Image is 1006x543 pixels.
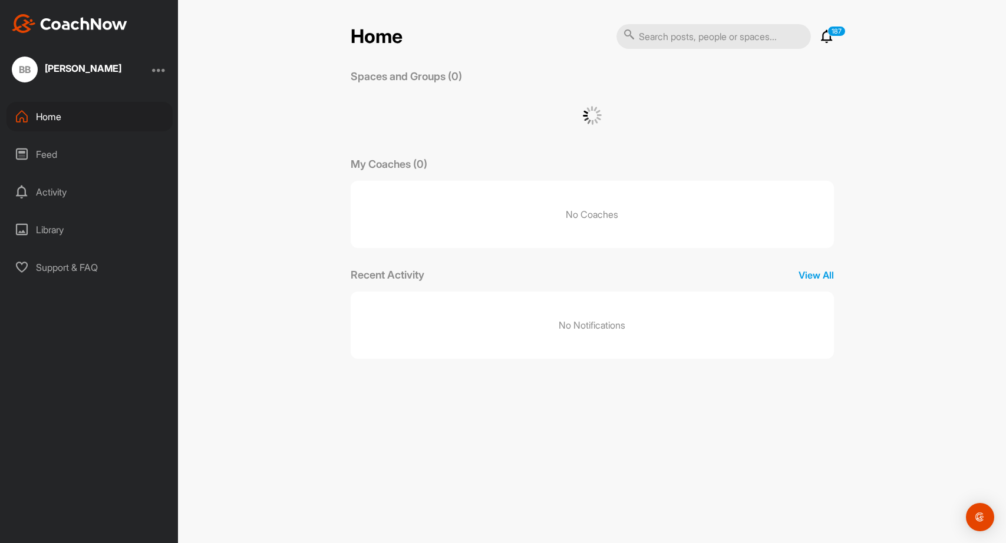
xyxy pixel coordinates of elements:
[6,140,173,169] div: Feed
[351,181,834,248] p: No Coaches
[616,24,811,49] input: Search posts, people or spaces...
[6,253,173,282] div: Support & FAQ
[12,57,38,82] div: BB
[6,102,173,131] div: Home
[6,215,173,244] div: Library
[351,267,424,283] p: Recent Activity
[351,25,403,48] h2: Home
[45,64,121,73] div: [PERSON_NAME]
[799,268,834,282] p: View All
[351,68,462,84] p: Spaces and Groups (0)
[827,26,846,37] p: 187
[6,177,173,207] div: Activity
[583,106,602,125] img: G6gVgL6ErOh57ABN0eRmCEwV0I4iEi4d8EwaPGI0tHgoAbU4EAHFLEQAh+QQFCgALACwIAA4AGAASAAAEbHDJSesaOCdk+8xg...
[966,503,994,531] div: Open Intercom Messenger
[559,318,625,332] p: No Notifications
[12,14,127,33] img: CoachNow
[351,156,427,172] p: My Coaches (0)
